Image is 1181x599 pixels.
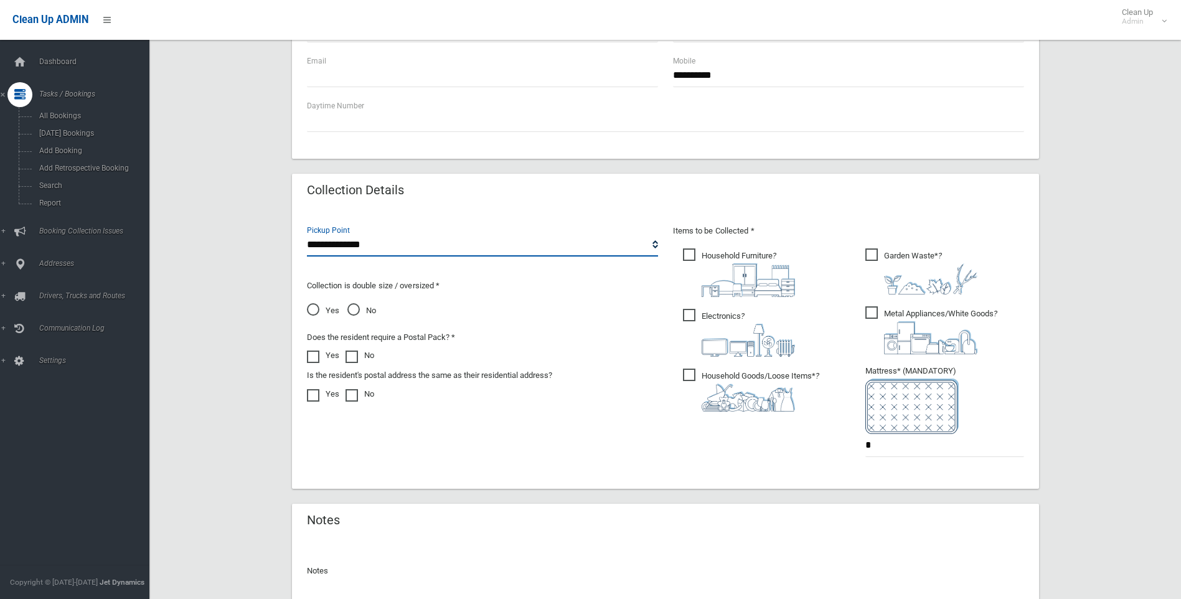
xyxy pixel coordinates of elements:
span: Report [35,199,148,207]
span: Mattress* (MANDATORY) [865,366,1024,434]
header: Collection Details [292,178,419,202]
span: Clean Up ADMIN [12,14,88,26]
span: Booking Collection Issues [35,227,159,235]
p: Notes [307,564,1024,578]
i: ? [702,251,795,297]
header: Notes [292,508,355,532]
img: b13cc3517677393f34c0a387616ef184.png [702,384,795,412]
small: Admin [1122,17,1153,26]
span: Tasks / Bookings [35,90,159,98]
span: Metal Appliances/White Goods [865,306,997,354]
span: Household Goods/Loose Items* [683,369,819,412]
span: Add Booking [35,146,148,155]
span: Dashboard [35,57,159,66]
p: Items to be Collected * [673,224,1024,238]
span: Yes [307,303,339,318]
img: e7408bece873d2c1783593a074e5cb2f.png [865,379,959,434]
img: 394712a680b73dbc3d2a6a3a7ffe5a07.png [702,324,795,357]
span: All Bookings [35,111,148,120]
span: Copyright © [DATE]-[DATE] [10,578,98,587]
img: 36c1b0289cb1767239cdd3de9e694f19.png [884,321,977,354]
span: [DATE] Bookings [35,129,148,138]
strong: Jet Dynamics [100,578,144,587]
p: Collection is double size / oversized * [307,278,658,293]
label: No [346,387,374,402]
span: Settings [35,356,159,365]
img: aa9efdbe659d29b613fca23ba79d85cb.png [702,263,795,297]
span: Garden Waste* [865,248,977,295]
span: Drivers, Trucks and Routes [35,291,159,300]
i: ? [884,309,997,354]
img: 4fd8a5c772b2c999c83690221e5242e0.png [884,263,977,295]
span: Addresses [35,259,159,268]
span: Household Furniture [683,248,795,297]
i: ? [884,251,977,295]
span: Add Retrospective Booking [35,164,148,172]
span: Clean Up [1116,7,1165,26]
i: ? [702,371,819,412]
span: Communication Log [35,324,159,333]
label: Does the resident require a Postal Pack? * [307,330,455,345]
span: Search [35,181,148,190]
label: Yes [307,348,339,363]
span: Electronics [683,309,795,357]
label: Is the resident's postal address the same as their residential address? [307,368,552,383]
label: Yes [307,387,339,402]
i: ? [702,311,795,357]
span: No [347,303,376,318]
label: No [346,348,374,363]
